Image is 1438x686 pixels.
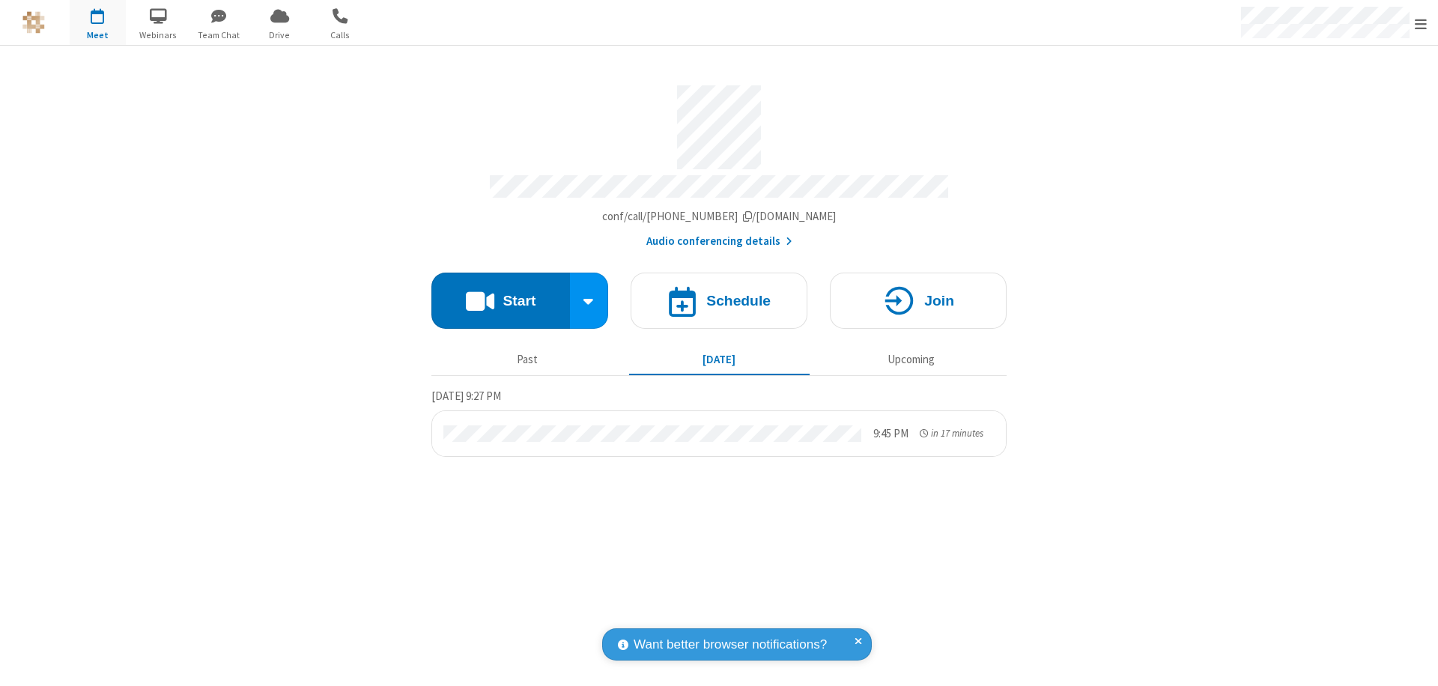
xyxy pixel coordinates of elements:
span: Team Chat [191,28,247,42]
span: Want better browser notifications? [634,635,827,655]
span: Copy my meeting room link [602,209,837,223]
button: Start [431,273,570,329]
span: [DATE] 9:27 PM [431,389,501,403]
span: in 17 minutes [931,427,983,440]
span: Meet [70,28,126,42]
img: QA Selenium DO NOT DELETE OR CHANGE [22,11,45,34]
button: Join [830,273,1007,329]
button: Upcoming [821,345,1001,374]
button: Past [437,345,618,374]
section: Account details [431,74,1007,250]
button: Copy my meeting room linkCopy my meeting room link [602,208,837,225]
h4: Start [503,294,536,308]
h4: Join [924,294,954,308]
button: Schedule [631,273,807,329]
button: [DATE] [629,345,810,374]
h4: Schedule [706,294,771,308]
section: Today's Meetings [431,387,1007,457]
span: Drive [252,28,308,42]
button: Audio conferencing details [646,233,792,250]
span: Webinars [130,28,186,42]
span: Calls [312,28,368,42]
div: Start conference options [570,273,609,329]
div: 9:45 PM [873,425,908,443]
